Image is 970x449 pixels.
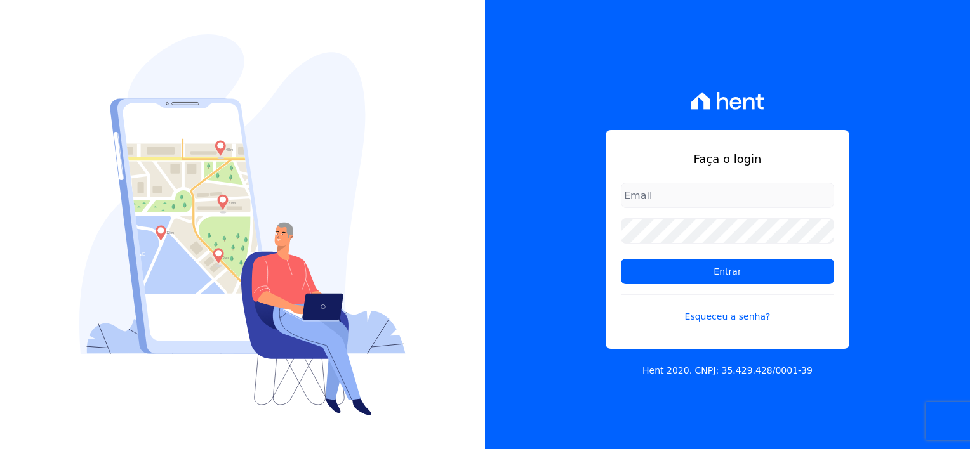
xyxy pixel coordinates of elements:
[642,364,813,377] p: Hent 2020. CNPJ: 35.429.428/0001-39
[621,259,834,284] input: Entrar
[621,150,834,167] h1: Faça o login
[621,183,834,208] input: Email
[621,294,834,323] a: Esqueceu a senha?
[79,34,406,415] img: Login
